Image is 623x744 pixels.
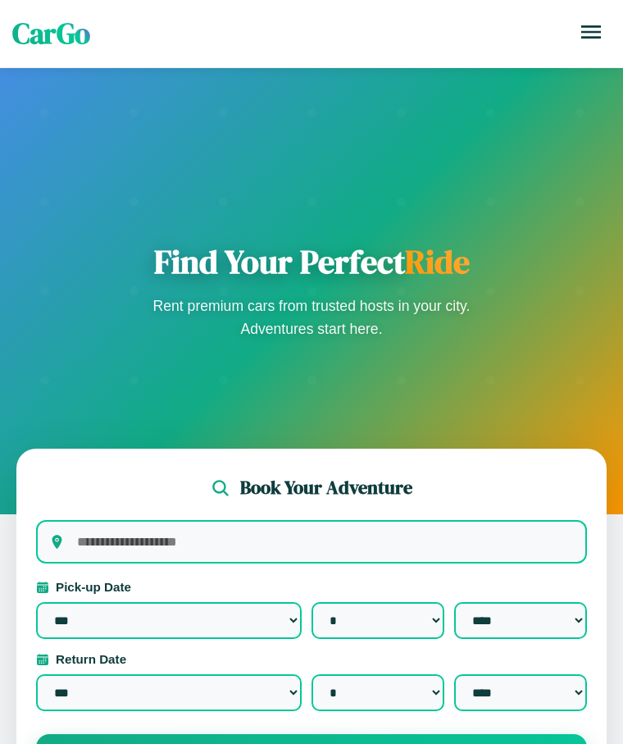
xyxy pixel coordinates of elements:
label: Return Date [36,652,587,666]
span: CarGo [12,14,90,53]
span: Ride [405,240,470,284]
h1: Find Your Perfect [148,242,475,281]
h2: Book Your Adventure [240,475,412,500]
p: Rent premium cars from trusted hosts in your city. Adventures start here. [148,294,475,340]
label: Pick-up Date [36,580,587,594]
